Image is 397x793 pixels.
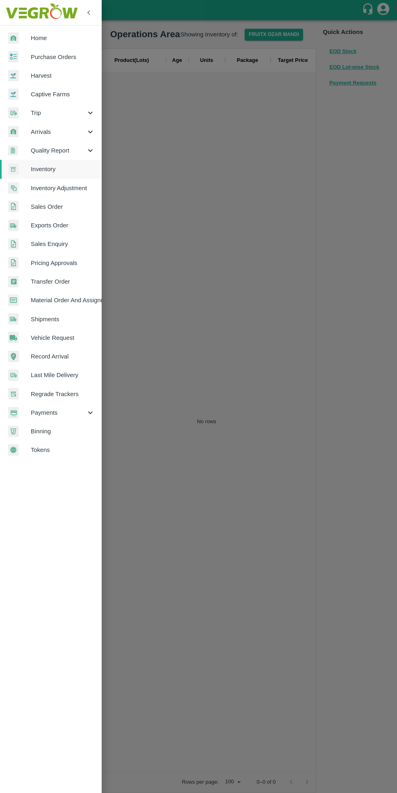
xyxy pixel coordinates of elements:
[31,240,95,248] span: Sales Enquiry
[31,352,95,361] span: Record Arrival
[31,315,95,324] span: Shipments
[8,126,19,138] img: whArrival
[8,70,19,82] img: harvest
[31,390,95,399] span: Regrade Trackers
[31,34,95,42] span: Home
[8,295,19,306] img: centralMaterial
[31,408,86,417] span: Payments
[31,277,95,286] span: Transfer Order
[8,182,19,194] img: inventory
[8,107,19,119] img: delivery
[8,220,19,231] img: shipments
[31,71,95,80] span: Harvest
[8,369,19,381] img: delivery
[31,333,95,342] span: Vehicle Request
[31,427,95,436] span: Binning
[8,146,18,156] img: qualityReport
[31,259,95,267] span: Pricing Approvals
[31,53,95,61] span: Purchase Orders
[8,257,19,269] img: sales
[31,202,95,211] span: Sales Order
[8,444,19,456] img: tokens
[31,445,95,454] span: Tokens
[31,108,86,117] span: Trip
[8,163,19,175] img: whInventory
[31,371,95,380] span: Last Mile Delivery
[8,313,19,325] img: shipments
[31,184,95,193] span: Inventory Adjustment
[31,127,86,136] span: Arrivals
[8,407,19,419] img: payment
[8,51,19,63] img: reciept
[8,351,19,362] img: recordArrival
[31,165,95,174] span: Inventory
[8,32,19,44] img: whArrival
[8,276,19,288] img: whTransfer
[8,426,19,437] img: bin
[31,90,95,99] span: Captive Farms
[8,88,19,100] img: harvest
[8,238,19,250] img: sales
[31,146,86,155] span: Quality Report
[8,388,19,400] img: whTracker
[8,332,19,343] img: vehicle
[31,296,95,305] span: Material Order And Assignment
[8,201,19,212] img: sales
[31,221,95,230] span: Exports Order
